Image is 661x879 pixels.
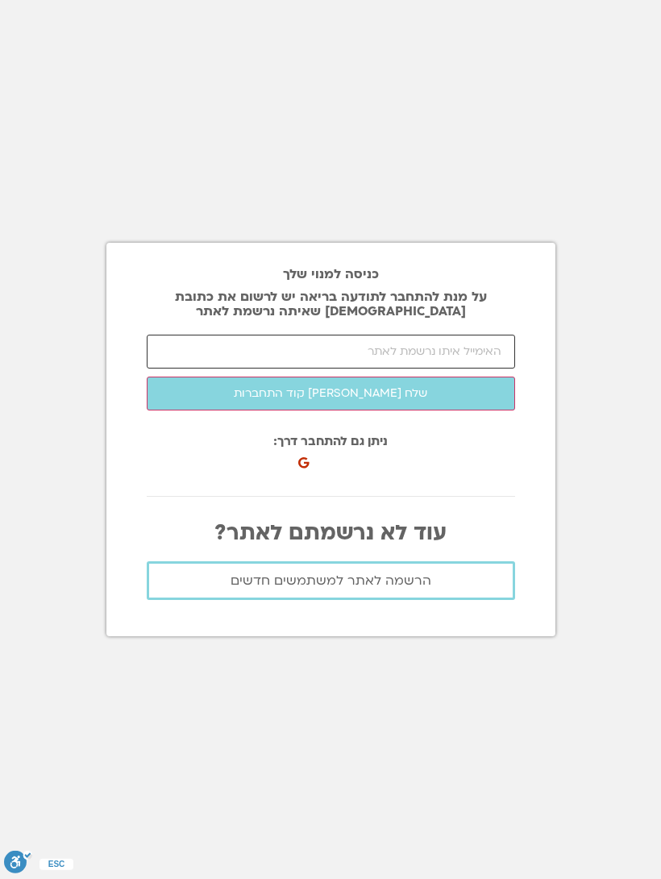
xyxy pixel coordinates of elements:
[147,377,515,410] button: שלח [PERSON_NAME] קוד התחברות
[293,439,470,475] div: כניסה באמצעות חשבון Google. פתיחה בכרטיסייה חדשה
[147,335,515,369] input: האימייל איתו נרשמת לאתר
[147,267,515,281] h2: כניסה למנוי שלך
[147,290,515,319] p: על מנת להתחבר לתודעה בריאה יש לרשום את כתובת [DEMOGRAPHIC_DATA] שאיתה נרשמת לאתר
[231,573,431,588] span: הרשמה לאתר למשתמשים חדשים
[147,561,515,600] a: הרשמה לאתר למשתמשים חדשים
[147,521,515,545] p: עוד לא נרשמתם לאתר?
